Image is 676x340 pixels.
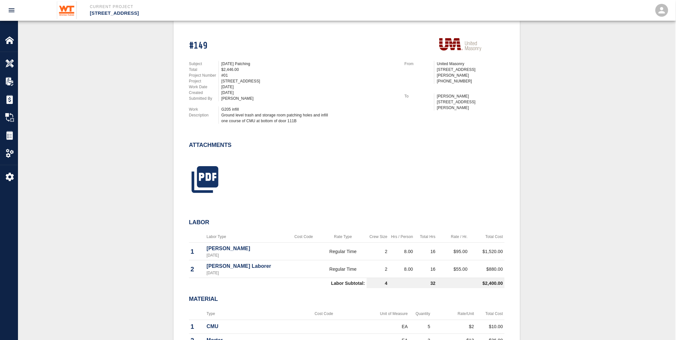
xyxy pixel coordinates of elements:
[405,61,434,67] p: From
[437,78,505,84] p: [PHONE_NUMBER]
[469,260,505,278] td: $880.00
[415,231,437,243] th: Total Hrs
[207,252,287,258] p: [DATE]
[437,67,505,78] p: [STREET_ADDRESS][PERSON_NAME]
[644,309,676,340] iframe: Chat Widget
[432,320,476,334] td: $2
[432,308,476,320] th: Rate/Unit
[437,93,505,99] p: [PERSON_NAME]
[205,231,288,243] th: Labor Type
[221,67,397,72] div: $2,446.00
[437,260,469,278] td: $55.00
[189,40,397,52] h1: #149
[207,270,287,276] p: [DATE]
[189,90,218,96] p: Created
[320,260,367,278] td: Regular Time
[367,278,389,289] td: 4
[476,308,505,320] th: Total Cost
[221,84,397,90] div: [DATE]
[221,96,397,101] div: [PERSON_NAME]
[189,72,218,78] p: Project Number
[437,99,505,111] p: [STREET_ADDRESS][PERSON_NAME]
[469,243,505,260] td: $1,520.00
[189,219,505,226] h2: Labor
[221,90,397,96] div: [DATE]
[189,67,218,72] p: Total
[389,231,415,243] th: Hrs / Person
[288,231,320,243] th: Cost Code
[90,4,373,10] p: Current Project
[221,78,397,84] div: [STREET_ADDRESS]
[189,96,218,101] p: Submitted By
[367,243,389,260] td: 2
[191,247,203,256] p: 1
[221,61,397,67] div: [DATE] Patching
[191,264,203,274] p: 2
[221,106,397,124] div: G205 infill Ground level trash and storage room patching holes and infill one course of CMU at bo...
[349,320,410,334] td: EA
[349,308,410,320] th: Unit of Measure
[437,231,469,243] th: Rate / Hr.
[389,278,437,289] td: 32
[437,278,505,289] td: $2,400.00
[367,231,389,243] th: Crew Size
[367,260,389,278] td: 2
[189,84,218,90] p: Work Date
[90,10,373,17] p: [STREET_ADDRESS]
[409,308,432,320] th: Quantity
[415,243,437,260] td: 16
[409,320,432,334] td: 5
[189,78,218,84] p: Project
[405,93,434,99] p: To
[189,296,505,303] h2: Material
[389,260,415,278] td: 8.00
[207,245,287,252] p: [PERSON_NAME]
[205,308,299,320] th: Type
[389,243,415,260] td: 8.00
[4,3,19,18] button: open drawer
[415,260,437,278] td: 16
[320,231,367,243] th: Rate Type
[320,243,367,260] td: Regular Time
[437,35,484,53] img: United Masonry
[299,308,349,320] th: Cost Code
[476,320,505,334] td: $10.00
[57,1,77,19] img: Whiting-Turner
[191,322,203,332] p: 1
[189,61,218,67] p: Subject
[207,323,297,331] p: CMU
[469,231,505,243] th: Total Cost
[207,262,287,270] p: [PERSON_NAME] Laborer
[437,61,505,67] p: United Masonry
[437,243,469,260] td: $95.00
[221,72,397,78] div: #01
[189,142,232,149] h2: Attachments
[189,106,218,118] p: Work Description
[189,278,367,289] td: Labor Subtotal:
